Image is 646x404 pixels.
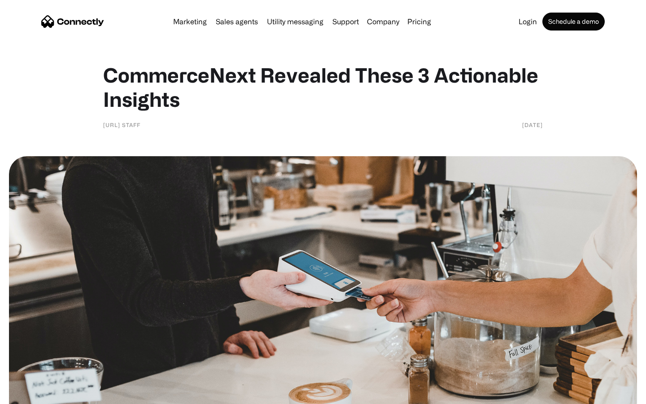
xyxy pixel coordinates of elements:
[542,13,605,31] a: Schedule a demo
[515,18,541,25] a: Login
[18,388,54,401] ul: Language list
[522,120,543,129] div: [DATE]
[404,18,435,25] a: Pricing
[329,18,362,25] a: Support
[367,15,399,28] div: Company
[103,120,140,129] div: [URL] Staff
[263,18,327,25] a: Utility messaging
[170,18,210,25] a: Marketing
[103,63,543,111] h1: CommerceNext Revealed These 3 Actionable Insights
[9,388,54,401] aside: Language selected: English
[212,18,262,25] a: Sales agents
